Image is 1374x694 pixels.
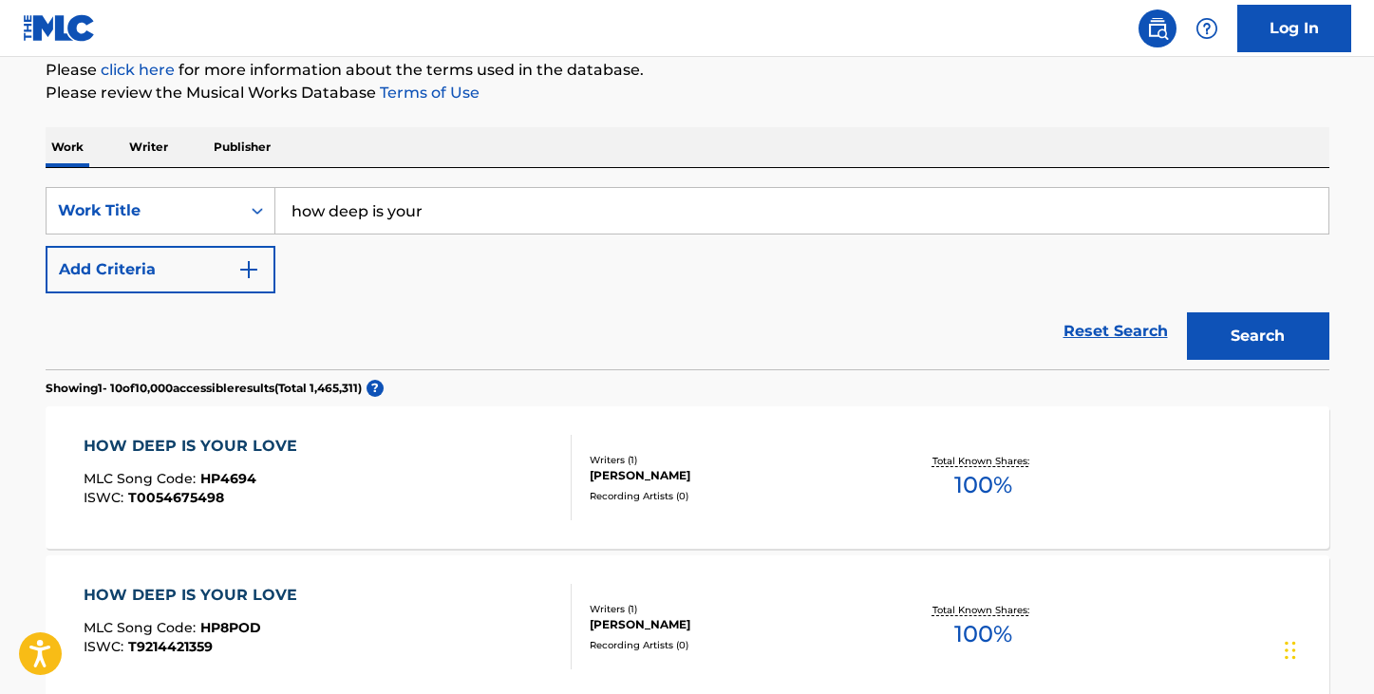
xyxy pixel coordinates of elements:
[590,638,876,652] div: Recording Artists ( 0 )
[590,467,876,484] div: [PERSON_NAME]
[590,602,876,616] div: Writers ( 1 )
[954,468,1012,502] span: 100 %
[128,489,224,506] span: T0054675498
[46,406,1329,549] a: HOW DEEP IS YOUR LOVEMLC Song Code:HP4694ISWC:T0054675498Writers (1)[PERSON_NAME]Recording Artist...
[376,84,480,102] a: Terms of Use
[590,453,876,467] div: Writers ( 1 )
[200,470,256,487] span: HP4694
[84,638,128,655] span: ISWC :
[46,187,1329,369] form: Search Form
[1285,622,1296,679] div: Drag
[1139,9,1176,47] a: Public Search
[46,82,1329,104] p: Please review the Musical Works Database
[84,435,307,458] div: HOW DEEP IS YOUR LOVE
[237,258,260,281] img: 9d2ae6d4665cec9f34b9.svg
[590,489,876,503] div: Recording Artists ( 0 )
[1195,17,1218,40] img: help
[84,489,128,506] span: ISWC :
[954,617,1012,651] span: 100 %
[1187,312,1329,360] button: Search
[367,380,384,397] span: ?
[84,619,200,636] span: MLC Song Code :
[46,127,89,167] p: Work
[1054,310,1177,352] a: Reset Search
[84,470,200,487] span: MLC Song Code :
[123,127,174,167] p: Writer
[101,61,175,79] a: click here
[128,638,213,655] span: T9214421359
[23,14,96,42] img: MLC Logo
[1188,9,1226,47] div: Help
[1146,17,1169,40] img: search
[46,246,275,293] button: Add Criteria
[58,199,229,222] div: Work Title
[84,584,307,607] div: HOW DEEP IS YOUR LOVE
[46,59,1329,82] p: Please for more information about the terms used in the database.
[200,619,261,636] span: HP8POD
[1237,5,1351,52] a: Log In
[46,380,362,397] p: Showing 1 - 10 of 10,000 accessible results (Total 1,465,311 )
[208,127,276,167] p: Publisher
[932,454,1034,468] p: Total Known Shares:
[932,603,1034,617] p: Total Known Shares:
[590,616,876,633] div: [PERSON_NAME]
[1279,603,1374,694] iframe: Chat Widget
